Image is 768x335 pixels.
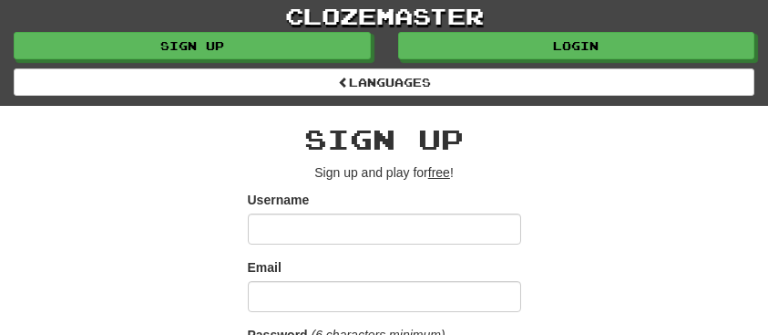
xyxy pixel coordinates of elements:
u: free [428,165,450,180]
label: Username [248,191,310,209]
a: Sign up [14,32,371,59]
h2: Sign up [248,124,521,154]
a: Languages [14,68,754,96]
a: Login [398,32,755,59]
label: Email [248,258,282,277]
p: Sign up and play for ! [248,163,521,182]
